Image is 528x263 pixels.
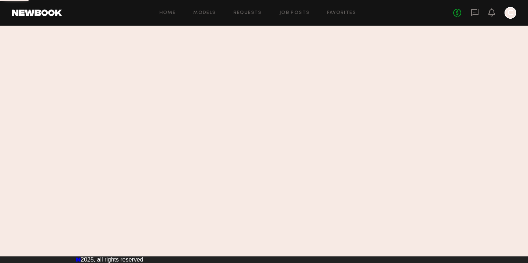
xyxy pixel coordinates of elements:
a: Models [193,11,216,15]
a: Job Posts [279,11,310,15]
a: Requests [234,11,262,15]
a: Home [159,11,176,15]
span: 2025, all rights reserved [81,256,143,263]
a: Favorites [327,11,356,15]
a: C [505,7,516,19]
